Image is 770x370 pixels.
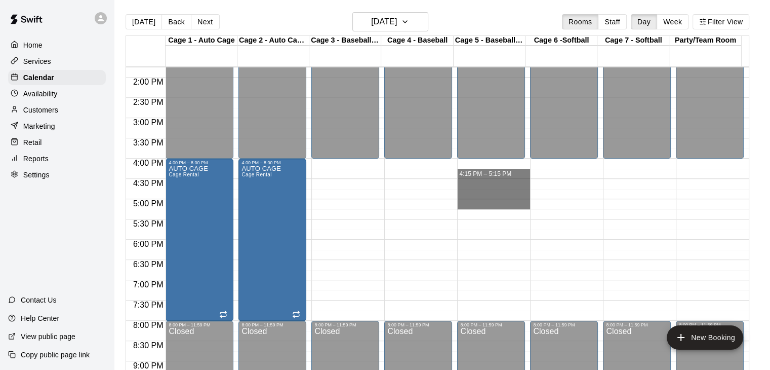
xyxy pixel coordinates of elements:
p: Help Center [21,313,59,323]
span: 4:15 PM – 5:15 PM [459,170,511,177]
a: Calendar [8,70,106,85]
h6: [DATE] [371,15,397,29]
p: Contact Us [21,295,57,305]
p: Services [23,56,51,66]
div: Cage 4 - Baseball [381,36,453,46]
div: Cage 5 - Baseball/Softball [454,36,525,46]
p: Availability [23,89,58,99]
span: 7:00 PM [131,280,166,289]
div: 8:00 PM – 11:59 PM [387,322,449,327]
span: 7:30 PM [131,301,166,309]
button: Week [657,14,688,29]
a: Availability [8,86,106,101]
span: 2:00 PM [131,78,166,86]
span: 8:00 PM [131,321,166,329]
button: Filter View [693,14,749,29]
div: 8:00 PM – 11:59 PM [679,322,741,327]
a: Home [8,38,106,53]
a: Customers [8,102,106,118]
button: Rooms [562,14,598,29]
div: Cage 3 - Baseball/Hit Trax [309,36,381,46]
button: Next [191,14,219,29]
span: Recurring event [292,310,300,318]
a: Marketing [8,119,106,134]
button: [DATE] [352,12,428,31]
div: 8:00 PM – 11:59 PM [241,322,303,327]
p: Calendar [23,72,54,83]
span: 4:30 PM [131,179,166,188]
p: Retail [23,137,42,147]
span: 5:30 PM [131,219,166,228]
p: Home [23,40,43,50]
p: Customers [23,105,58,115]
span: 3:00 PM [131,118,166,127]
a: Settings [8,167,106,182]
span: 8:30 PM [131,341,166,350]
a: Reports [8,151,106,166]
span: 5:00 PM [131,199,166,208]
p: Reports [23,154,49,164]
div: 4:00 PM – 8:00 PM [169,160,230,165]
span: 6:00 PM [131,240,166,248]
button: add [667,325,743,350]
button: Staff [598,14,627,29]
div: 4:00 PM – 8:00 PM: AUTO CAGE [238,159,306,321]
span: Cage Rental [169,172,198,177]
div: Cage 2 - Auto Cage -Hit Trax [237,36,309,46]
div: Cage 1 - Auto Cage [166,36,237,46]
a: Services [8,54,106,69]
div: 4:00 PM – 8:00 PM: AUTO CAGE [166,159,233,321]
div: 8:00 PM – 11:59 PM [314,322,376,327]
a: Retail [8,135,106,150]
p: Copy public page link [21,350,90,360]
span: 3:30 PM [131,138,166,147]
div: 8:00 PM – 11:59 PM [606,322,668,327]
div: 8:00 PM – 11:59 PM [169,322,230,327]
p: Settings [23,170,50,180]
button: [DATE] [126,14,162,29]
div: 4:00 PM – 8:00 PM [241,160,303,165]
span: 4:00 PM [131,159,166,167]
button: Back [161,14,191,29]
span: 9:00 PM [131,361,166,370]
div: Party/Team Room [669,36,741,46]
div: Cage 6 -Softball [525,36,597,46]
span: 2:30 PM [131,98,166,106]
span: 6:30 PM [131,260,166,269]
p: Marketing [23,121,55,131]
div: 8:00 PM – 11:59 PM [533,322,595,327]
span: Cage Rental [241,172,271,177]
div: Cage 7 - Softball [597,36,669,46]
p: View public page [21,331,75,342]
span: Recurring event [219,310,227,318]
button: Day [631,14,657,29]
